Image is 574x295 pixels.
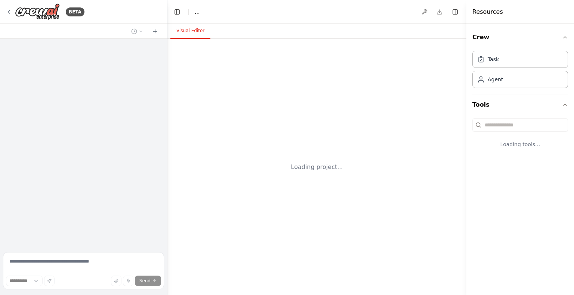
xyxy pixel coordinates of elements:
[291,163,343,172] div: Loading project...
[472,115,568,160] div: Tools
[172,7,182,17] button: Hide left sidebar
[195,8,200,16] nav: breadcrumb
[472,135,568,154] div: Loading tools...
[135,276,161,286] button: Send
[472,94,568,115] button: Tools
[139,278,151,284] span: Send
[472,48,568,94] div: Crew
[44,276,55,286] button: Improve this prompt
[472,7,503,16] h4: Resources
[195,8,200,16] span: ...
[450,7,460,17] button: Hide right sidebar
[488,76,503,83] div: Agent
[149,27,161,36] button: Start a new chat
[15,3,60,20] img: Logo
[66,7,84,16] div: BETA
[170,23,210,39] button: Visual Editor
[128,27,146,36] button: Switch to previous chat
[472,27,568,48] button: Crew
[123,276,133,286] button: Click to speak your automation idea
[111,276,121,286] button: Upload files
[488,56,499,63] div: Task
